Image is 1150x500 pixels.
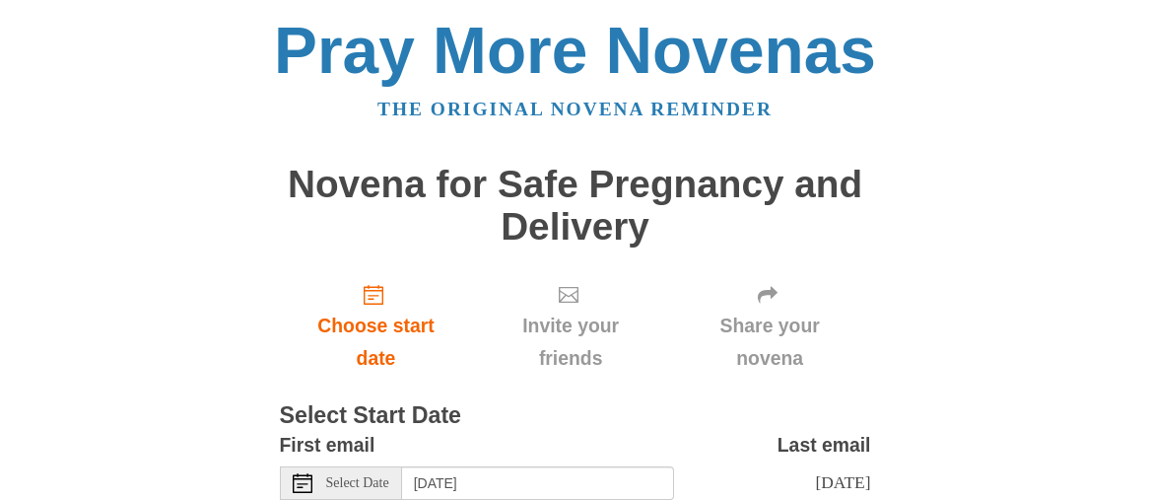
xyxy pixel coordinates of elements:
[689,310,851,375] span: Share your novena
[377,99,773,119] a: The original novena reminder
[669,267,871,385] div: Click "Next" to confirm your start date first.
[280,403,871,429] h3: Select Start Date
[472,267,668,385] div: Click "Next" to confirm your start date first.
[492,310,648,375] span: Invite your friends
[300,310,453,375] span: Choose start date
[280,429,375,462] label: First email
[326,476,389,490] span: Select Date
[280,164,871,248] h1: Novena for Safe Pregnancy and Delivery
[815,472,870,492] span: [DATE]
[280,267,473,385] a: Choose start date
[778,429,871,462] label: Last email
[274,14,876,87] a: Pray More Novenas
